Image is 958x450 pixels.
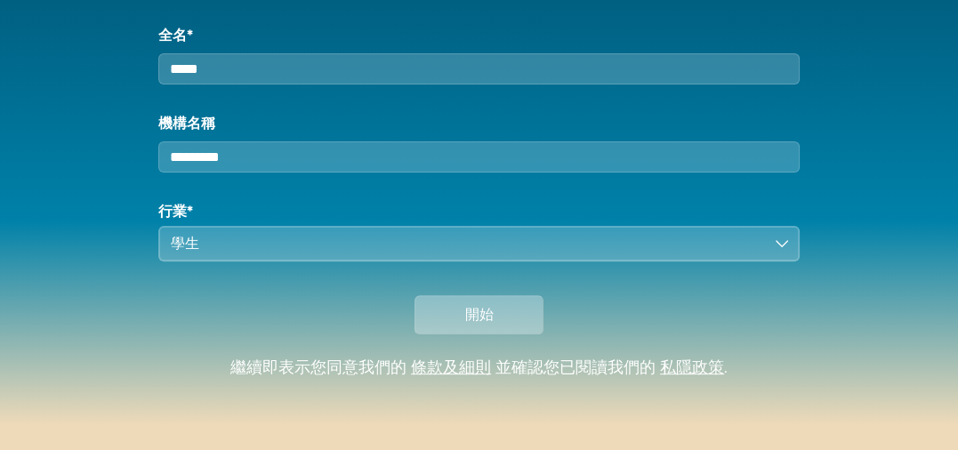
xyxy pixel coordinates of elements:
[465,304,494,325] span: 開始
[660,360,724,376] a: 私隱政策
[171,233,761,254] div: 學生
[158,226,799,261] button: 學生
[415,295,543,334] button: 開始
[158,113,799,134] label: 機構名稱
[230,359,728,379] div: 繼續即表示您同意我們的 並確認您已閱讀我們的 .
[411,360,491,376] a: 條款及細則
